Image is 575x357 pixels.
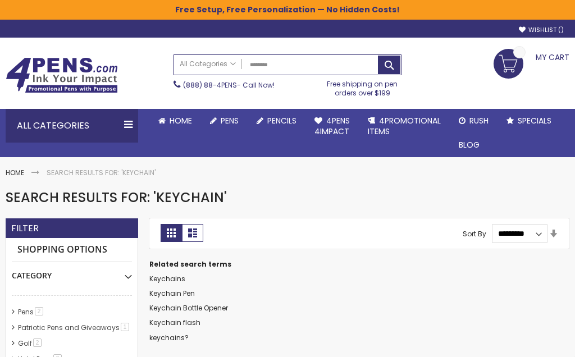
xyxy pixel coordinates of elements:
span: Search results for: 'Keychain' [6,188,227,207]
a: Blog [450,133,489,157]
span: 2 [35,307,43,315]
a: Keychains [149,274,185,283]
a: Pens [201,109,248,133]
a: All Categories [174,55,241,74]
a: Rush [450,109,498,133]
label: Sort By [463,228,486,238]
a: 4PROMOTIONALITEMS [359,109,450,144]
a: keychains? [149,333,189,342]
div: Category [12,262,132,281]
a: Keychain Bottle Opener [149,303,228,313]
img: 4Pens Custom Pens and Promotional Products [6,57,118,93]
span: - Call Now! [183,80,275,90]
span: Specials [518,115,551,126]
a: Keychain flash [149,318,200,327]
a: Pens2 [15,307,47,317]
a: (888) 88-4PENS [183,80,237,90]
a: 4Pens4impact [305,109,359,144]
a: Home [6,168,24,177]
span: 4Pens 4impact [314,115,350,137]
a: Wishlist [519,26,564,34]
span: Rush [469,115,489,126]
span: All Categories [180,60,236,68]
a: Keychain Pen [149,289,195,298]
a: Specials [498,109,560,133]
span: Blog [459,139,480,150]
span: 2 [33,338,42,347]
strong: Filter [11,222,39,235]
strong: Shopping Options [12,238,132,262]
a: Patriotic Pens and Giveaways1 [15,323,133,332]
span: 4PROMOTIONAL ITEMS [368,115,441,137]
strong: Grid [161,224,182,242]
span: Pens [221,115,239,126]
a: Home [149,109,201,133]
a: Golf2 [15,338,45,348]
div: All Categories [6,109,138,143]
span: 1 [121,323,129,331]
dt: Related search terms [149,260,569,269]
span: Pencils [267,115,296,126]
span: Home [170,115,192,126]
a: Pencils [248,109,305,133]
div: Free shipping on pen orders over $199 [323,75,401,98]
strong: Search results for: 'Keychain' [47,168,156,177]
